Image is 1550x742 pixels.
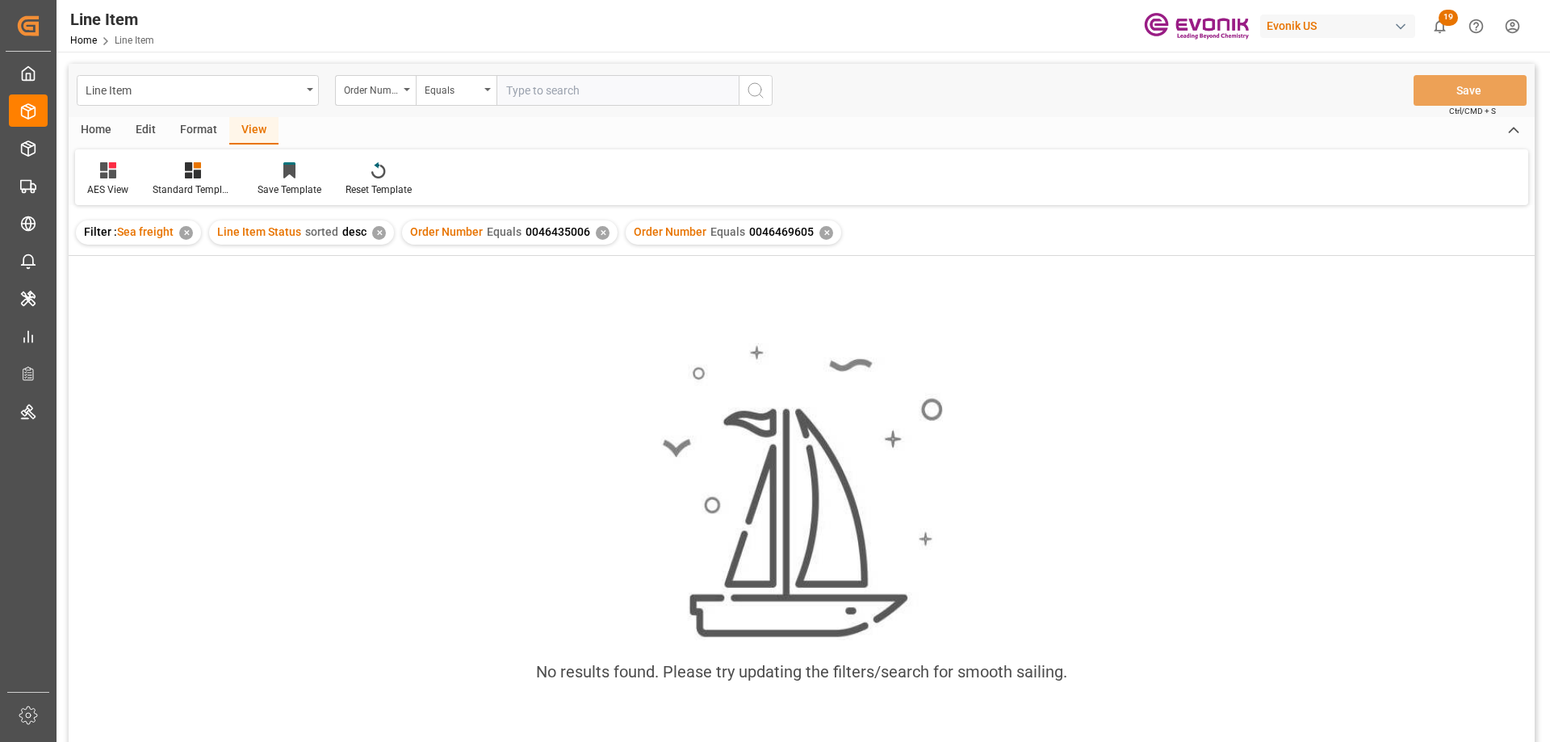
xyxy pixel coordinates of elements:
[153,182,233,197] div: Standard Templates
[70,7,154,31] div: Line Item
[84,225,117,238] span: Filter :
[739,75,773,106] button: search button
[69,117,124,145] div: Home
[342,225,367,238] span: desc
[660,343,943,640] img: smooth_sailing.jpeg
[305,225,338,238] span: sorted
[117,225,174,238] span: Sea freight
[124,117,168,145] div: Edit
[217,225,301,238] span: Line Item Status
[77,75,319,106] button: open menu
[536,660,1067,684] div: No results found. Please try updating the filters/search for smooth sailing.
[416,75,496,106] button: open menu
[258,182,321,197] div: Save Template
[1260,15,1415,38] div: Evonik US
[70,35,97,46] a: Home
[634,225,706,238] span: Order Number
[86,79,301,99] div: Line Item
[344,79,399,98] div: Order Number
[1458,8,1494,44] button: Help Center
[1260,10,1422,41] button: Evonik US
[596,226,610,240] div: ✕
[168,117,229,145] div: Format
[487,225,522,238] span: Equals
[819,226,833,240] div: ✕
[710,225,745,238] span: Equals
[372,226,386,240] div: ✕
[425,79,480,98] div: Equals
[1144,12,1249,40] img: Evonik-brand-mark-Deep-Purple-RGB.jpeg_1700498283.jpeg
[496,75,739,106] input: Type to search
[749,225,814,238] span: 0046469605
[410,225,483,238] span: Order Number
[1449,105,1496,117] span: Ctrl/CMD + S
[346,182,412,197] div: Reset Template
[1414,75,1527,106] button: Save
[335,75,416,106] button: open menu
[87,182,128,197] div: AES View
[1439,10,1458,26] span: 19
[229,117,279,145] div: View
[179,226,193,240] div: ✕
[526,225,590,238] span: 0046435006
[1422,8,1458,44] button: show 19 new notifications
